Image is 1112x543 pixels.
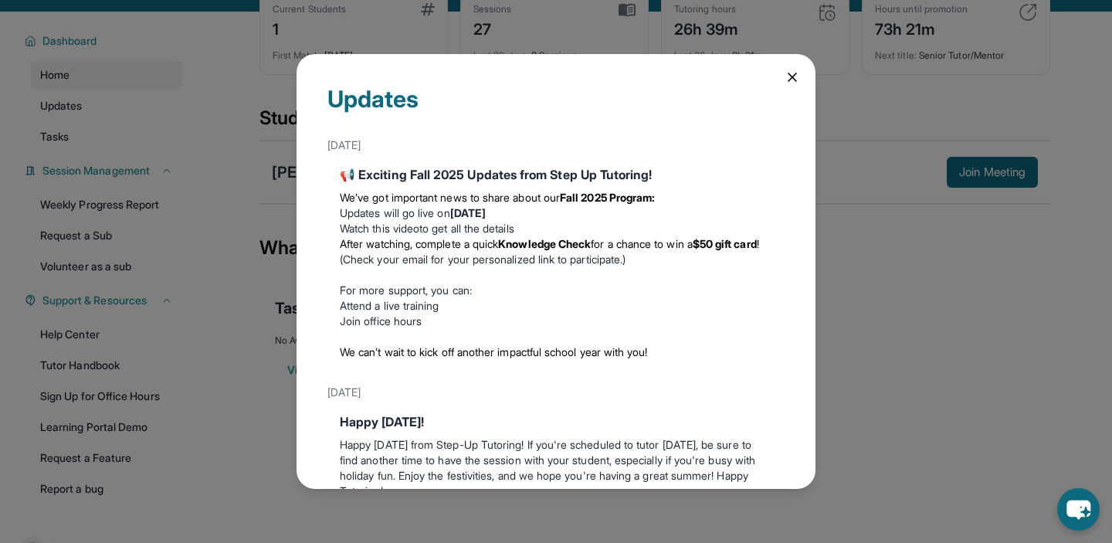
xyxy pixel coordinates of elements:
[340,437,772,499] p: Happy [DATE] from Step-Up Tutoring! If you're scheduled to tutor [DATE], be sure to find another ...
[340,237,498,250] span: After watching, complete a quick
[327,378,785,406] div: [DATE]
[327,85,785,131] div: Updates
[340,236,772,267] li: (Check your email for your personalized link to participate.)
[498,237,591,250] strong: Knowledge Check
[340,299,439,312] a: Attend a live training
[340,221,772,236] li: to get all the details
[1057,488,1100,531] button: chat-button
[693,237,757,250] strong: $50 gift card
[340,222,419,235] a: Watch this video
[327,131,785,159] div: [DATE]
[757,237,759,250] span: !
[340,314,422,327] a: Join office hours
[340,412,772,431] div: Happy [DATE]!
[450,206,486,219] strong: [DATE]
[340,165,772,184] div: 📢 Exciting Fall 2025 Updates from Step Up Tutoring!
[340,191,560,204] span: We’ve got important news to share about our
[340,205,772,221] li: Updates will go live on
[340,283,772,298] p: For more support, you can:
[340,345,648,358] span: We can’t wait to kick off another impactful school year with you!
[591,237,692,250] span: for a chance to win a
[560,191,655,204] strong: Fall 2025 Program:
